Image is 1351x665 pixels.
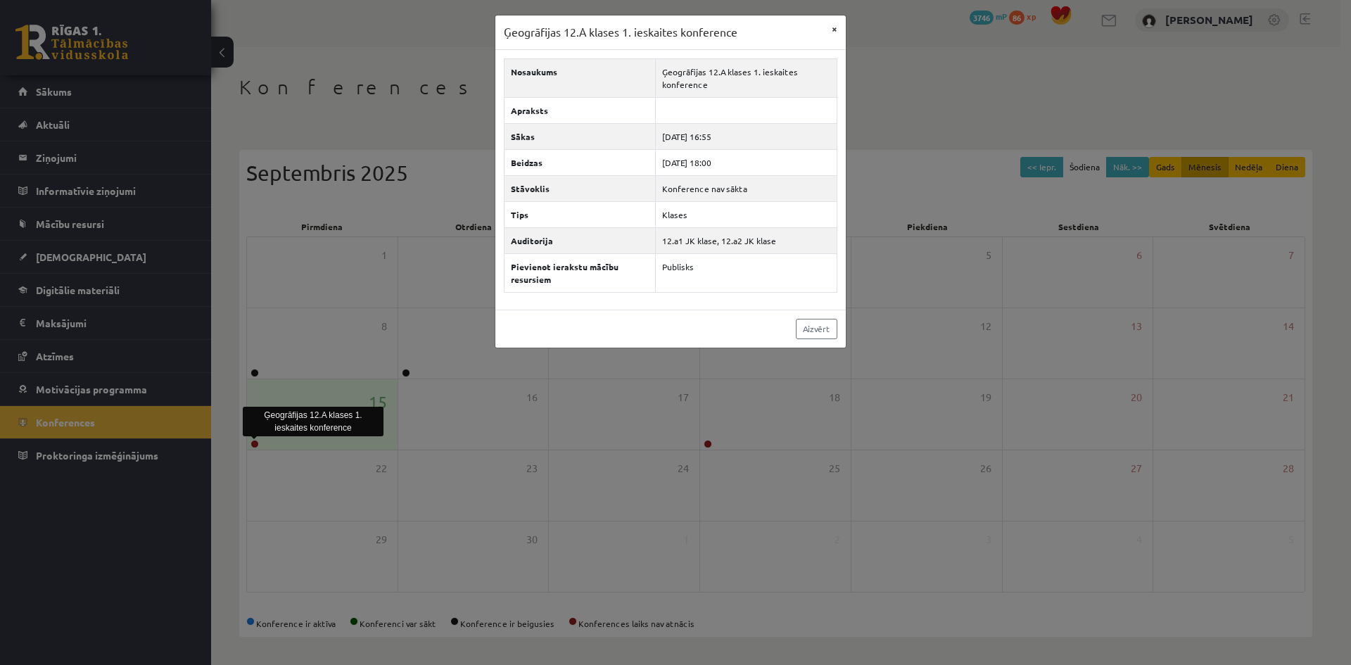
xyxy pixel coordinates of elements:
[504,24,737,41] h3: Ģeogrāfijas 12.A klases 1. ieskaites konference
[243,407,383,436] div: Ģeogrāfijas 12.A klases 1. ieskaites konference
[504,58,655,97] th: Nosaukums
[504,227,655,253] th: Auditorija
[823,15,846,42] button: ×
[504,175,655,201] th: Stāvoklis
[796,319,837,339] a: Aizvērt
[655,227,837,253] td: 12.a1 JK klase, 12.a2 JK klase
[655,201,837,227] td: Klases
[504,149,655,175] th: Beidzas
[655,253,837,292] td: Publisks
[504,253,655,292] th: Pievienot ierakstu mācību resursiem
[504,97,655,123] th: Apraksts
[655,175,837,201] td: Konference nav sākta
[655,58,837,97] td: Ģeogrāfijas 12.A klases 1. ieskaites konference
[504,201,655,227] th: Tips
[655,123,837,149] td: [DATE] 16:55
[504,123,655,149] th: Sākas
[655,149,837,175] td: [DATE] 18:00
